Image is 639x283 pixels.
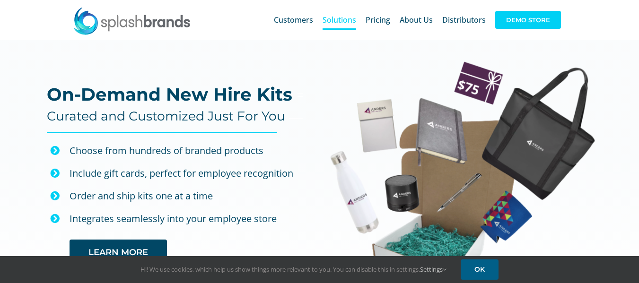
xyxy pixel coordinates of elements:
[140,265,446,274] span: Hi! We use cookies, which help us show things more relevant to you. You can disable this in setti...
[70,240,167,266] a: LEARN MORE
[274,5,561,35] nav: Main Menu
[400,16,433,24] span: About Us
[70,165,303,181] div: Include gift cards, perfect for employee recognition
[274,16,313,24] span: Customers
[274,5,313,35] a: Customers
[442,5,486,35] a: Distributors
[461,259,499,280] a: OK
[70,143,303,159] div: Choose from hundreds of branded products
[323,16,356,24] span: Solutions
[495,11,561,29] span: DEMO STORE
[495,5,561,35] a: DEMO STORE
[73,7,191,35] img: SplashBrands.com Logo
[70,211,303,227] p: Integrates seamlessly into your employee store
[420,265,446,274] a: Settings
[442,16,486,24] span: Distributors
[366,16,390,24] span: Pricing
[366,5,390,35] a: Pricing
[47,85,292,104] h2: On-Demand New Hire Kits
[70,188,303,204] p: Order and ship kits one at a time
[88,248,148,257] span: LEARN MORE
[47,109,285,124] h4: Curated and Customized Just For You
